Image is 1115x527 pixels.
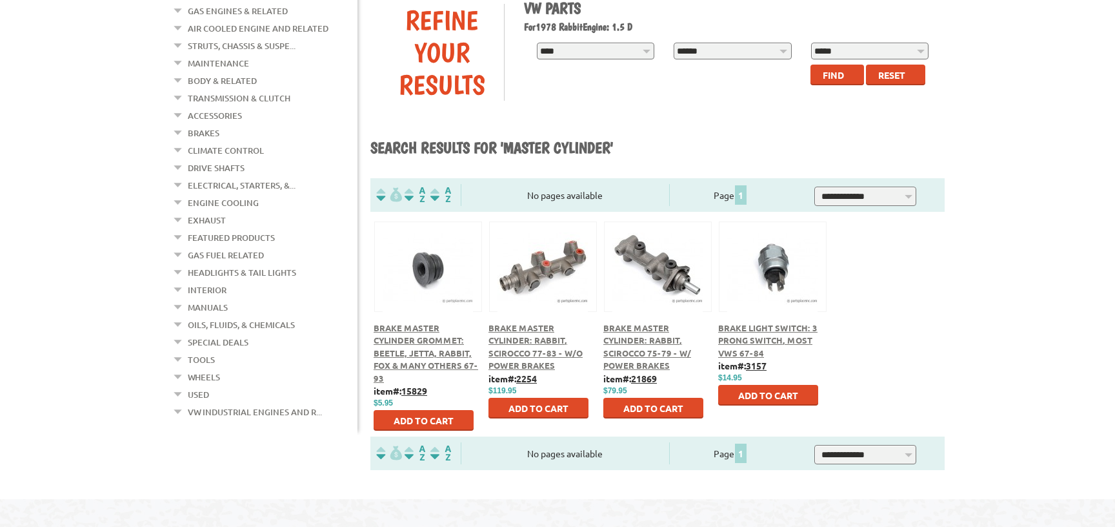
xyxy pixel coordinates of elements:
[374,410,474,431] button: Add to Cart
[669,442,792,464] div: Page
[188,212,226,229] a: Exhaust
[188,107,242,124] a: Accessories
[370,138,945,159] h1: Search results for 'master cylinder'
[718,360,767,371] b: item#:
[746,360,767,371] u: 3157
[583,21,632,33] span: Engine: 1.5 D
[188,55,249,72] a: Maintenance
[188,37,296,54] a: Struts, Chassis & Suspe...
[394,415,454,426] span: Add to Cart
[374,385,427,397] b: item#:
[508,402,568,414] span: Add to Cart
[188,247,264,263] a: Gas Fuel Related
[374,398,393,408] span: $5.95
[188,334,248,351] a: Special Deals
[380,4,504,101] div: Refine Your Results
[878,69,905,81] span: Reset
[188,316,295,333] a: Oils, Fluids, & Chemicals
[488,386,516,395] span: $119.95
[188,3,288,19] a: Gas Engines & Related
[718,322,818,358] a: Brake Light Switch: 3 Prong Switch, Most VWs 67-84
[188,369,220,386] a: Wheels
[188,90,290,107] a: Transmission & Clutch
[188,194,259,211] a: Engine Cooling
[669,184,792,206] div: Page
[516,373,537,384] u: 2254
[188,125,219,141] a: Brakes
[188,351,215,368] a: Tools
[735,444,747,463] span: 1
[188,160,245,176] a: Drive Shafts
[603,373,657,384] b: item#:
[524,21,536,33] span: For
[866,65,925,85] button: Reset
[188,229,275,246] a: Featured Products
[401,385,427,397] u: 15829
[188,386,209,403] a: Used
[735,185,747,205] span: 1
[738,389,798,401] span: Add to Cart
[188,282,226,298] a: Interior
[188,20,328,37] a: Air Cooled Engine and Related
[402,187,428,202] img: Sort by Headline
[461,189,669,202] div: No pages available
[524,21,936,33] h2: 1978 Rabbit
[488,373,537,384] b: item#:
[188,72,257,89] a: Body & Related
[376,446,402,460] img: filterpricelow.svg
[188,299,228,316] a: Manuals
[188,264,296,281] a: Headlights & Tail Lights
[603,322,691,371] a: Brake Master Cylinder: Rabbit, Scirocco 75-79 - W/ Power Brakes
[402,446,428,460] img: Sort by Headline
[188,142,264,159] a: Climate Control
[461,447,669,460] div: No pages available
[374,322,478,384] a: Brake Master Cylinder Grommet: Beetle, Jetta, Rabbit, Fox & Many Others 67-93
[488,398,588,418] button: Add to Cart
[428,187,454,202] img: Sort by Sales Rank
[810,65,864,85] button: Find
[823,69,844,81] span: Find
[428,446,454,460] img: Sort by Sales Rank
[488,322,583,371] a: Brake Master Cylinder: Rabbit, Scirocco 77-83 - w/o Power Brakes
[188,404,322,420] a: VW Industrial Engines and R...
[631,373,657,384] u: 21869
[188,177,296,194] a: Electrical, Starters, &...
[718,385,818,406] button: Add to Cart
[603,398,703,418] button: Add to Cart
[718,373,742,382] span: $14.95
[376,187,402,202] img: filterpricelow.svg
[623,402,683,414] span: Add to Cart
[603,386,627,395] span: $79.95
